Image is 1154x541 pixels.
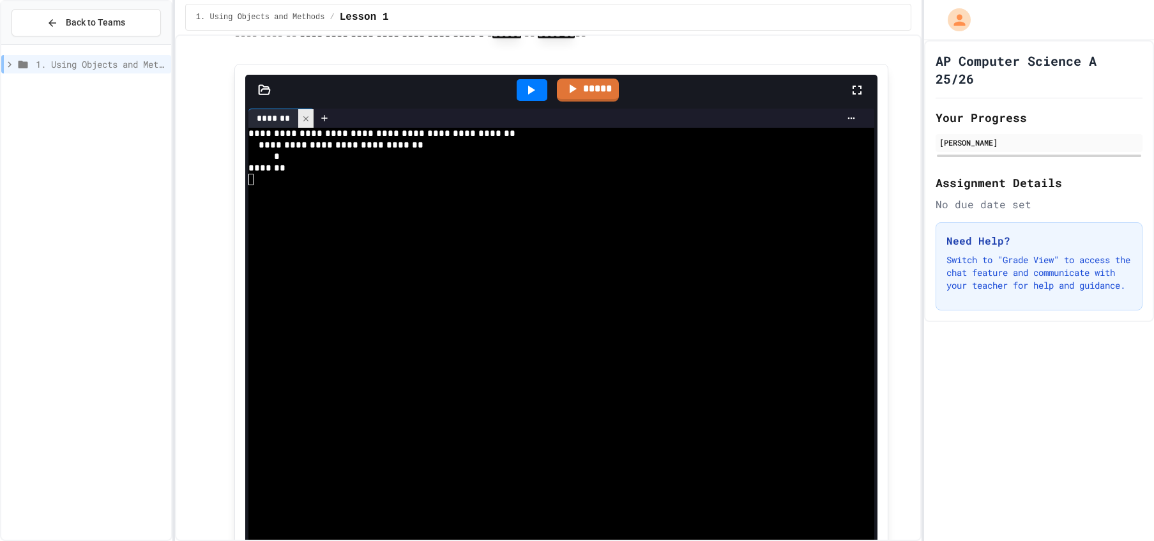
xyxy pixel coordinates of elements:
button: Back to Teams [11,9,161,36]
div: My Account [934,5,974,34]
h2: Assignment Details [936,174,1143,192]
p: Switch to "Grade View" to access the chat feature and communicate with your teacher for help and ... [946,254,1132,292]
div: No due date set [936,197,1143,212]
div: [PERSON_NAME] [939,137,1139,148]
span: 1. Using Objects and Methods [36,57,166,71]
span: Lesson 1 [340,10,389,25]
span: Back to Teams [66,16,125,29]
h1: AP Computer Science A 25/26 [936,52,1143,88]
span: / [330,12,334,22]
h2: Your Progress [936,109,1143,126]
h3: Need Help? [946,233,1132,248]
span: 1. Using Objects and Methods [196,12,325,22]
